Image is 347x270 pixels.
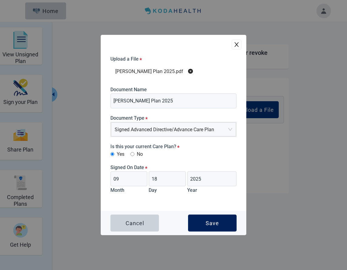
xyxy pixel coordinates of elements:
label: Day [149,187,157,193]
label: No [130,150,143,158]
label: Year [187,187,197,193]
main: Main content [57,44,339,193]
span: Signed Advanced Directive/Advance Care Plan [115,123,232,136]
div: Cancel [126,220,144,226]
input: Birth month [110,171,147,186]
div: [PERSON_NAME] Plan 2025.pdf [110,63,237,80]
label: Document Type [110,115,237,121]
label: Is this your current Care Plan? [110,144,237,149]
input: Birth year [187,171,237,186]
input: No [130,152,134,156]
input: Yes [110,152,114,156]
input: Birth day [149,171,186,186]
input: Provide a name for the document [110,93,237,108]
button: Save [188,215,237,232]
legend: Signed On Date [110,165,237,170]
label: Upload a File [110,56,237,62]
label: Document Name [110,87,237,92]
span: close-circle [188,69,193,74]
label: Yes [110,150,124,158]
button: Cancel [110,215,159,232]
div: Save [206,220,219,226]
span: close [234,42,240,48]
button: close [232,40,241,49]
label: Month [110,187,124,193]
